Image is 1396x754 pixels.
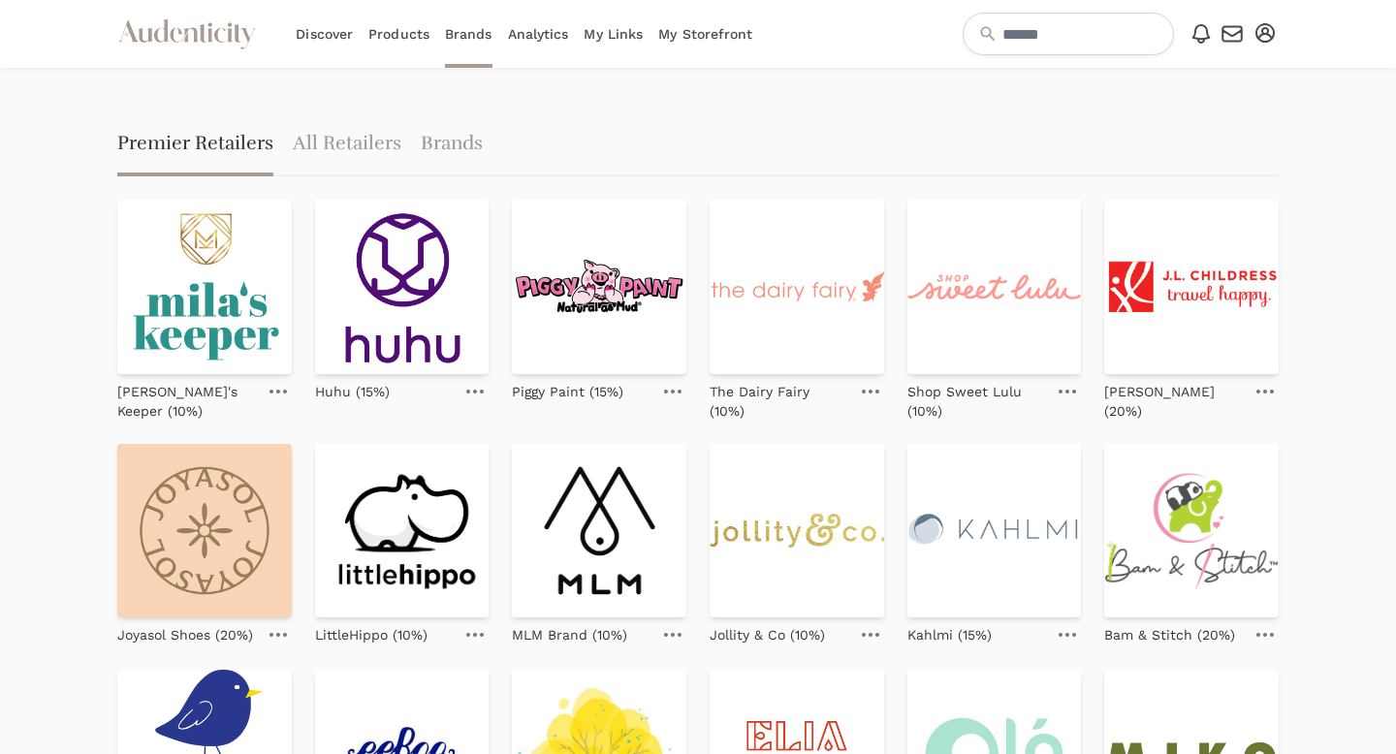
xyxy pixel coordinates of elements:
a: [PERSON_NAME] (20%) [1104,374,1244,421]
img: tdf_sig_coral_cmyk_with_tag_rm_316_1635271346__80152_6_-_Edited.png [710,200,884,374]
a: Kahlmi (15%) [907,617,992,644]
img: little-hippo-logo.png [315,444,490,618]
img: milas-keeper-logo.png [117,200,292,374]
p: LittleHippo (10%) [315,625,428,644]
p: Kahlmi (15%) [907,625,992,644]
p: Joyasol Shoes (20%) [117,625,253,644]
img: Logo-FullTM-500x_17f65d78-1daf-4442-9980-f61d2c2d6980.png [1104,444,1279,618]
a: All Retailers [293,114,401,176]
img: logo_website-2-04_510x.png [907,444,1082,618]
p: Bam & Stitch (20%) [1104,625,1235,644]
p: [PERSON_NAME] (20%) [1104,382,1244,421]
a: Piggy Paint (15%) [512,374,623,401]
p: Piggy Paint (15%) [512,382,623,401]
p: Jollity & Co (10%) [710,625,825,644]
a: LittleHippo (10%) [315,617,428,644]
a: Bam & Stitch (20%) [1104,617,1235,644]
img: Logo_BLACK_MLM_RGB_400x.png [512,444,686,618]
a: Shop Sweet Lulu (10%) [907,374,1047,421]
p: The Dairy Fairy (10%) [710,382,849,421]
p: Shop Sweet Lulu (10%) [907,382,1047,421]
a: MLM Brand (10%) [512,617,627,644]
img: jlchildress-logo-stacked_260x.png [1104,200,1279,374]
a: The Dairy Fairy (10%) [710,374,849,421]
a: Huhu (15%) [315,374,390,401]
p: Huhu (15%) [315,382,390,401]
p: MLM Brand (10%) [512,625,627,644]
p: [PERSON_NAME]'s Keeper (10%) [117,382,257,421]
a: Jollity & Co (10%) [710,617,825,644]
img: da055878049b6d7dee11e1452f94f521.jpg [117,444,292,618]
img: logo_2x.png [710,444,884,618]
img: logo_2x.png [907,200,1082,374]
img: 632a14bdc9f20b467d0e7f56_download.png [512,200,686,374]
a: Joyasol Shoes (20%) [117,617,253,644]
span: Premier Retailers [117,114,273,176]
img: HuHu_Logo_Outlined_Stacked_Purple_d3e0ee55-ed66-4583-b299-27a3fd9dc6fc.png [315,200,490,374]
a: Brands [421,114,483,176]
a: [PERSON_NAME]'s Keeper (10%) [117,374,257,421]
